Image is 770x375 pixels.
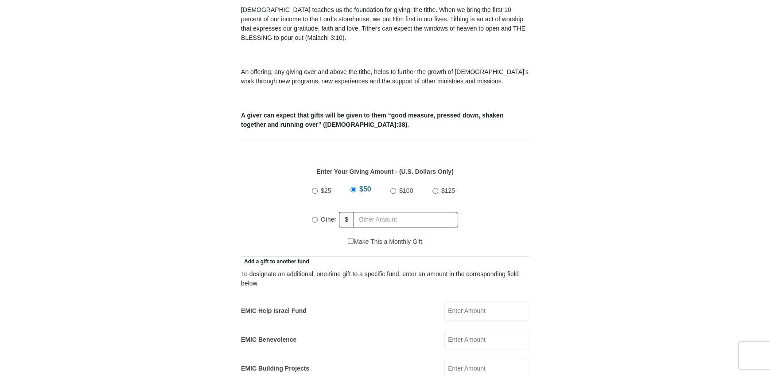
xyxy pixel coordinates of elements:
span: $ [339,212,354,227]
p: [DEMOGRAPHIC_DATA] teaches us the foundation for giving: the tithe. When we bring the first 10 pe... [241,5,529,43]
label: EMIC Help Israel Fund [241,306,307,316]
label: EMIC Benevolence [241,335,296,344]
strong: Enter Your Giving Amount - (U.S. Dollars Only) [316,168,453,175]
input: Enter Amount [444,301,529,320]
p: An offering, any giving over and above the tithe, helps to further the growth of [DEMOGRAPHIC_DAT... [241,67,529,86]
div: To designate an additional, one-time gift to a specific fund, enter an amount in the correspondin... [241,270,529,288]
span: $100 [399,187,413,194]
input: Other Amount [354,212,458,227]
label: Make This a Monthly Gift [348,237,422,246]
input: Enter Amount [444,330,529,349]
label: EMIC Building Projects [241,364,309,373]
span: Other [321,216,336,223]
span: Add a gift to another fund [241,258,309,265]
span: $50 [359,185,371,193]
input: Make This a Monthly Gift [348,238,354,244]
span: $25 [321,187,331,194]
span: $125 [441,187,455,194]
b: A giver can expect that gifts will be given to them “good measure, pressed down, shaken together ... [241,112,503,128]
